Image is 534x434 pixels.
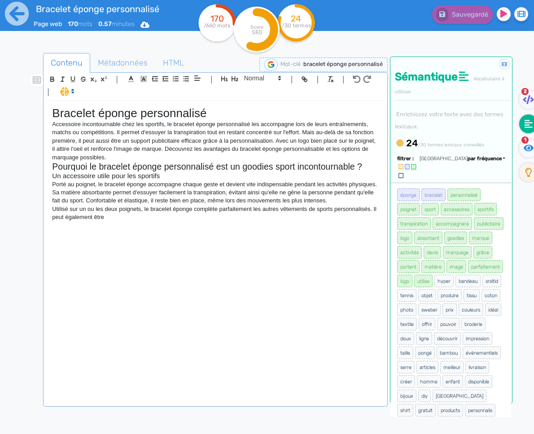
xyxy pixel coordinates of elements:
[416,332,432,345] span: ligne
[395,111,503,130] small: Enrichissez votre texte avec des termes lexicaux.
[397,246,422,259] span: activités
[474,203,497,215] span: sportifs
[485,303,501,316] span: idéal
[446,260,466,273] span: image
[443,246,472,259] span: marquage
[52,172,378,180] h3: Un accessoire utile pour les sportifs
[291,13,302,24] tspan: 24
[434,275,454,287] span: hyper
[291,73,293,85] span: |
[397,346,413,359] span: taille
[461,318,486,330] span: broderie
[52,180,378,205] p: Porté au poignet, le bracelet éponge accompagne chaque geste et devient vite indispensable pendan...
[468,156,502,162] span: par fréquence
[397,318,417,330] span: textile
[437,346,461,359] span: bambou
[47,86,49,98] span: |
[68,20,92,28] span: mots
[397,361,415,373] span: serre
[417,375,441,388] span: homme
[440,361,464,373] span: meilleur
[210,73,213,85] span: |
[191,73,204,83] span: Aligment
[421,260,445,273] span: matière
[395,70,510,96] h4: Sémantique
[437,318,460,330] span: pouvoir
[438,404,463,416] span: products
[481,289,500,302] span: coton
[455,275,481,287] span: bandeau
[421,203,439,215] span: sport
[463,332,492,345] span: impression
[52,120,378,162] p: Accessoire incontournable chez les sportifs, le bracelet éponge personnalisé les accompagne lors ...
[463,346,501,359] span: évènementiels
[397,189,420,201] span: éponge
[442,303,457,316] span: prix
[444,232,467,244] span: goodies
[98,20,135,28] span: minutes
[250,24,263,30] tspan: Score
[468,260,503,273] span: parfaitement
[342,73,345,85] span: |
[397,332,414,345] span: doux
[397,232,412,244] span: logo
[418,142,484,148] small: /30 termes lexicaux conseillés
[459,303,483,316] span: couleurs
[282,22,311,29] tspan: /30 termes
[210,13,224,24] tspan: 170
[98,20,112,28] b: 0.57
[465,361,489,373] span: livraison
[204,22,231,29] tspan: /660 mots
[473,246,492,259] span: grâce
[395,76,504,95] span: Vocabulaire à utiliser
[438,289,462,302] span: produire
[52,205,378,222] p: Utilisé sur un ou les deux poignets, le bracelet éponge complète parfaitement les autres vêtement...
[252,29,262,35] tspan: SEO
[56,86,77,97] span: I.Assistant
[521,88,529,95] span: 2
[116,73,118,85] span: |
[397,217,431,230] span: transpiration
[482,275,501,287] span: srsltid
[442,375,463,388] span: enfant
[415,346,435,359] span: pongé
[416,361,438,373] span: articles
[34,2,194,16] input: title
[397,260,420,273] span: portent
[397,156,414,162] span: filtrer :
[434,332,461,345] span: découvrir
[465,404,495,416] span: personnalis
[52,106,378,120] h1: Bracelet éponge personnalisé
[418,289,436,302] span: objet
[432,5,493,24] button: Sauvegardé
[474,217,503,230] span: publicitaire
[397,390,416,402] span: bijoux
[521,136,529,144] span: 1
[34,20,62,28] span: Page web
[469,232,492,244] span: marque
[419,318,435,330] span: offrir
[418,390,431,402] span: diy
[155,53,192,73] a: HTML
[465,375,492,388] span: disponible
[433,390,486,402] span: [GEOGRAPHIC_DATA]
[44,51,90,75] span: Contenu
[452,11,488,18] span: Sauvegardé
[397,275,412,287] span: logo
[415,404,436,416] span: gratuit
[397,404,413,416] span: shirt
[90,53,155,73] a: Métadonnées
[43,53,90,73] a: Contenu
[414,275,433,287] span: utilise
[424,246,441,259] span: devis
[316,73,319,85] span: |
[52,162,378,172] h2: Pourquoi le bracelet éponge personnalisé est un goodies sport incontournable ?
[91,51,155,75] span: Métadonnées
[397,289,416,302] span: tennis
[397,203,420,215] span: poignet
[303,61,383,67] span: bracelet éponge personnalisé
[280,61,303,67] span: Mot-clé :
[420,155,506,163] div: [GEOGRAPHIC_DATA]
[433,217,472,230] span: accompagnera
[397,303,416,316] span: photo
